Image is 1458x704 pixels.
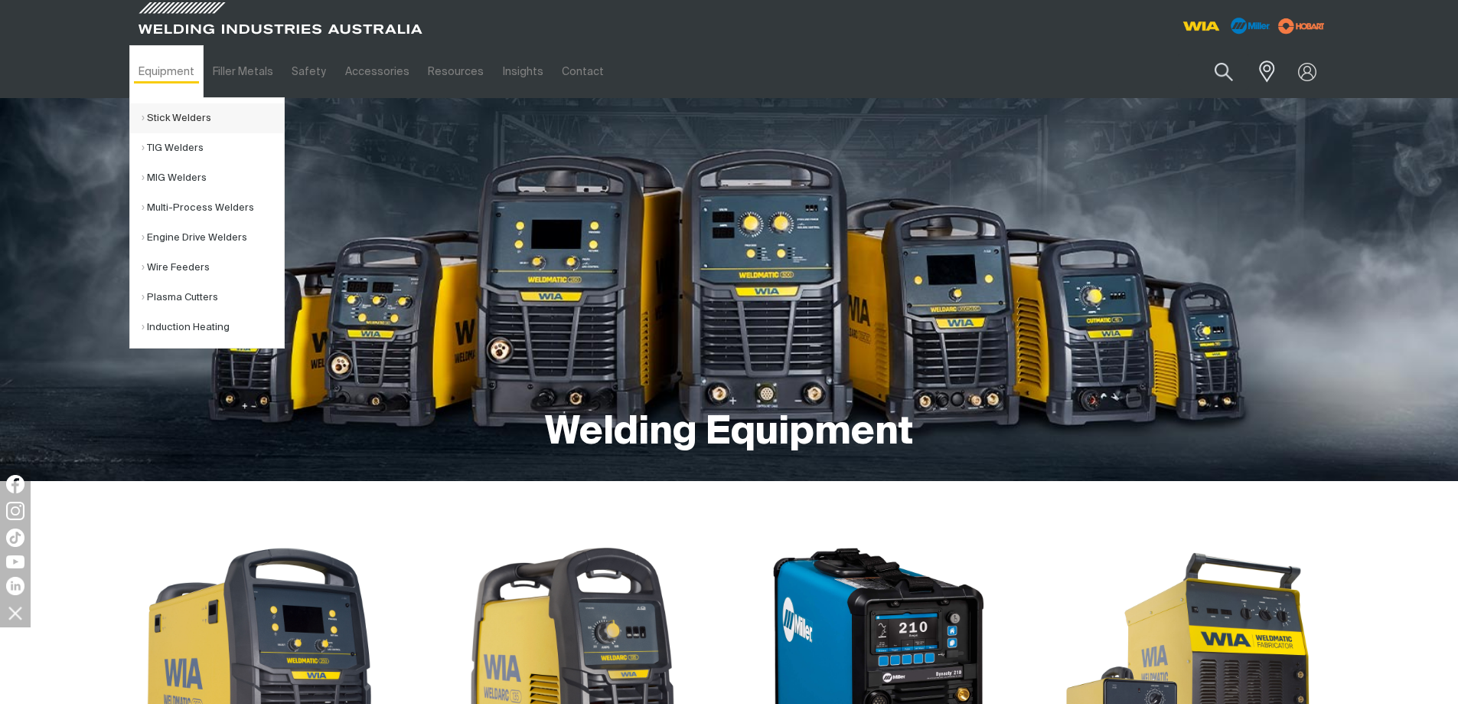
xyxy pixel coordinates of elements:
img: Facebook [6,475,24,493]
a: Accessories [336,45,419,98]
a: Plasma Cutters [142,283,284,313]
img: TikTok [6,529,24,547]
img: miller [1274,15,1329,38]
a: Stick Welders [142,103,284,133]
a: Filler Metals [204,45,282,98]
img: YouTube [6,555,24,568]
a: Safety [282,45,335,98]
input: Product name or item number... [1178,54,1249,90]
a: TIG Welders [142,133,284,163]
h1: Welding Equipment [545,408,913,458]
a: Multi-Process Welders [142,193,284,223]
a: Induction Heating [142,313,284,342]
a: Equipment [129,45,204,98]
a: Insights [493,45,552,98]
button: Search products [1198,54,1250,90]
a: Contact [553,45,613,98]
a: Resources [419,45,493,98]
a: MIG Welders [142,163,284,193]
ul: Equipment Submenu [129,97,285,349]
img: hide socials [2,600,28,626]
img: Instagram [6,502,24,520]
nav: Main [129,45,1029,98]
a: Engine Drive Welders [142,223,284,253]
img: LinkedIn [6,577,24,595]
a: Wire Feeders [142,253,284,283]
